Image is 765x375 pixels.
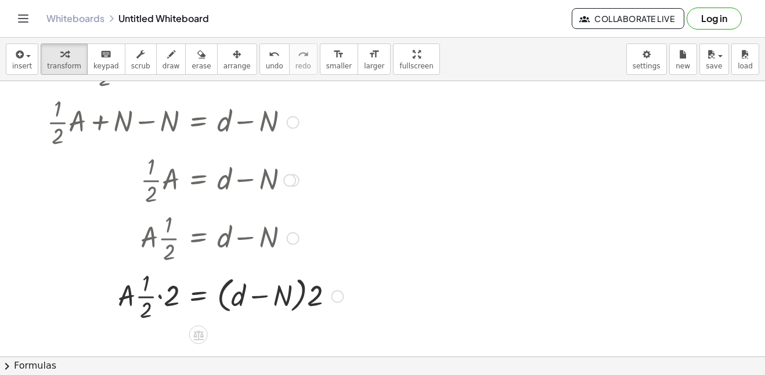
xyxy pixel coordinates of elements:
[100,48,111,61] i: keyboard
[333,48,344,61] i: format_size
[87,43,125,75] button: keyboardkeypad
[320,43,358,75] button: format_sizesmaller
[298,48,309,61] i: redo
[676,62,690,70] span: new
[364,62,384,70] span: larger
[633,62,661,70] span: settings
[47,62,81,70] span: transform
[369,48,380,61] i: format_size
[189,326,208,344] div: Apply the same math to both sides of the equation
[326,62,352,70] span: smaller
[217,43,257,75] button: arrange
[41,43,88,75] button: transform
[131,62,150,70] span: scrub
[269,48,280,61] i: undo
[738,62,753,70] span: load
[12,62,32,70] span: insert
[687,8,742,30] button: Log in
[125,43,157,75] button: scrub
[582,13,674,24] span: Collaborate Live
[266,62,283,70] span: undo
[731,43,759,75] button: load
[572,8,684,29] button: Collaborate Live
[14,9,33,28] button: Toggle navigation
[626,43,667,75] button: settings
[46,13,104,24] a: Whiteboards
[699,43,729,75] button: save
[706,62,722,70] span: save
[192,62,211,70] span: erase
[358,43,391,75] button: format_sizelarger
[6,43,38,75] button: insert
[93,62,119,70] span: keypad
[295,62,311,70] span: redo
[399,62,433,70] span: fullscreen
[259,43,290,75] button: undoundo
[185,43,217,75] button: erase
[223,62,251,70] span: arrange
[669,43,697,75] button: new
[289,43,317,75] button: redoredo
[156,43,186,75] button: draw
[163,62,180,70] span: draw
[393,43,439,75] button: fullscreen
